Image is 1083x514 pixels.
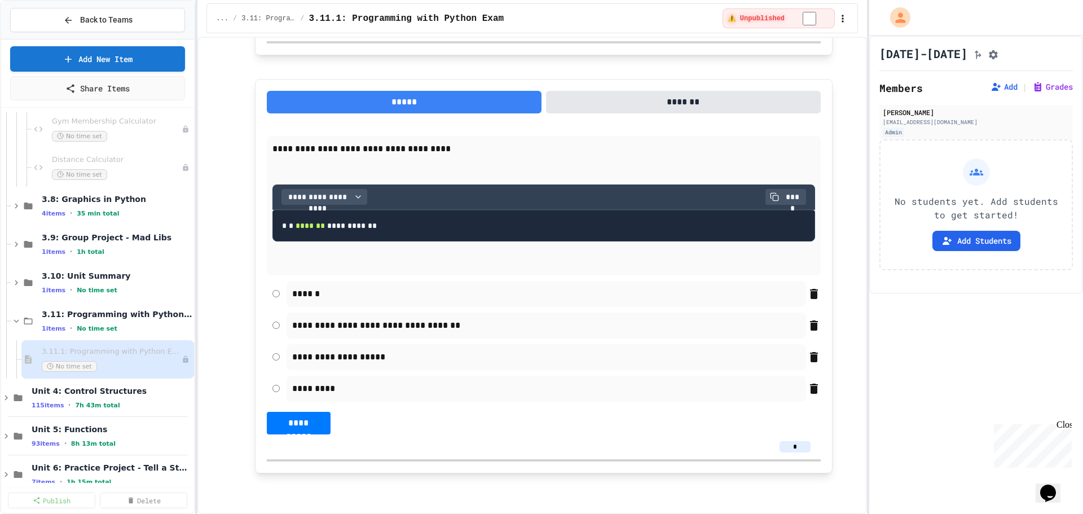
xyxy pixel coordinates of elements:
[70,247,72,256] span: •
[100,493,187,508] a: Delete
[990,81,1018,93] button: Add
[1032,81,1073,93] button: Grades
[70,324,72,333] span: •
[52,155,182,165] span: Distance Calculator
[42,232,192,243] span: 3.9: Group Project - Mad Libs
[42,347,182,357] span: 3.11.1: Programming with Python Exam
[789,12,830,25] input: publish toggle
[883,118,1069,126] div: [EMAIL_ADDRESS][DOMAIN_NAME]
[988,47,999,60] button: Assignment Settings
[42,210,65,217] span: 4 items
[728,14,785,23] span: ⚠️ Unpublished
[42,361,97,372] span: No time set
[5,5,78,72] div: Chat with us now!Close
[241,14,296,23] span: 3.11: Programming with Python Exam
[52,131,107,142] span: No time set
[42,287,65,294] span: 1 items
[52,117,182,126] span: Gym Membership Calculator
[42,309,192,319] span: 3.11: Programming with Python Exam
[32,386,192,396] span: Unit 4: Control Structures
[233,14,237,23] span: /
[309,12,504,25] span: 3.11.1: Programming with Python Exam
[216,14,228,23] span: ...
[77,248,104,256] span: 1h total
[989,420,1072,468] iframe: chat widget
[71,440,116,447] span: 8h 13m total
[52,169,107,180] span: No time set
[77,210,119,217] span: 35 min total
[1036,469,1072,503] iframe: chat widget
[10,8,185,32] button: Back to Teams
[723,8,835,28] div: ⚠️ Students cannot see this content! Click the toggle to publish it and make it visible to your c...
[932,231,1020,251] button: Add Students
[182,355,190,363] div: Unpublished
[60,477,62,486] span: •
[32,478,55,486] span: 7 items
[80,14,133,26] span: Back to Teams
[42,325,65,332] span: 1 items
[42,194,192,204] span: 3.8: Graphics in Python
[68,401,71,410] span: •
[300,14,304,23] span: /
[32,424,192,434] span: Unit 5: Functions
[67,478,111,486] span: 1h 15m total
[182,125,190,133] div: Unpublished
[8,493,95,508] a: Publish
[883,128,904,137] div: Admin
[10,46,185,72] a: Add New Item
[77,325,117,332] span: No time set
[77,287,117,294] span: No time set
[879,80,923,96] h2: Members
[75,402,120,409] span: 7h 43m total
[972,47,983,60] button: Click to see fork details
[878,5,913,30] div: My Account
[883,107,1069,117] div: [PERSON_NAME]
[32,440,60,447] span: 93 items
[182,164,190,172] div: Unpublished
[42,248,65,256] span: 1 items
[32,463,192,473] span: Unit 6: Practice Project - Tell a Story
[70,285,72,295] span: •
[42,271,192,281] span: 3.10: Unit Summary
[10,76,185,100] a: Share Items
[70,209,72,218] span: •
[32,402,64,409] span: 115 items
[890,195,1063,222] p: No students yet. Add students to get started!
[64,439,67,448] span: •
[1022,80,1028,94] span: |
[879,46,967,61] h1: [DATE]-[DATE]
